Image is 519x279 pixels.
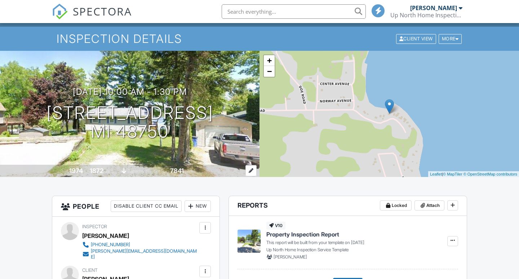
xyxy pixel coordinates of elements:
a: Zoom out [264,66,275,77]
span: Inspector [82,224,107,229]
div: Up North Home Inspection Services LLC [390,12,462,19]
a: Client View [395,36,438,41]
input: Search everything... [222,4,366,19]
span: basement [128,169,147,174]
span: sq. ft. [105,169,115,174]
div: More [439,34,462,44]
div: Disable Client CC Email [111,200,182,212]
a: © OpenStreetMap contributors [463,172,517,176]
div: New [185,200,211,212]
h3: [DATE] 10:00 am - 1:30 pm [73,87,187,97]
div: Client View [396,34,436,44]
div: 7841 [170,167,184,174]
span: Lot Size [154,169,169,174]
a: SPECTORA [52,10,132,25]
a: Zoom in [264,55,275,66]
span: sq.ft. [185,169,194,174]
div: 1872 [90,167,103,174]
div: [PERSON_NAME] [82,230,129,241]
a: © MapTiler [443,172,462,176]
img: The Best Home Inspection Software - Spectora [52,4,68,19]
span: SPECTORA [73,4,132,19]
span: Built [60,169,68,174]
div: | [428,171,519,177]
h1: [STREET_ADDRESS] MI 48750 [46,103,213,142]
div: 1974 [69,167,83,174]
div: [PERSON_NAME] [410,4,457,12]
div: [PHONE_NUMBER] [91,242,130,248]
span: Client [82,267,98,273]
a: [PHONE_NUMBER] [82,241,198,248]
h3: People [52,196,219,217]
div: [PERSON_NAME][EMAIL_ADDRESS][DOMAIN_NAME] [91,248,198,260]
a: [PERSON_NAME][EMAIL_ADDRESS][DOMAIN_NAME] [82,248,198,260]
h1: Inspection Details [57,32,462,45]
a: Leaflet [430,172,442,176]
